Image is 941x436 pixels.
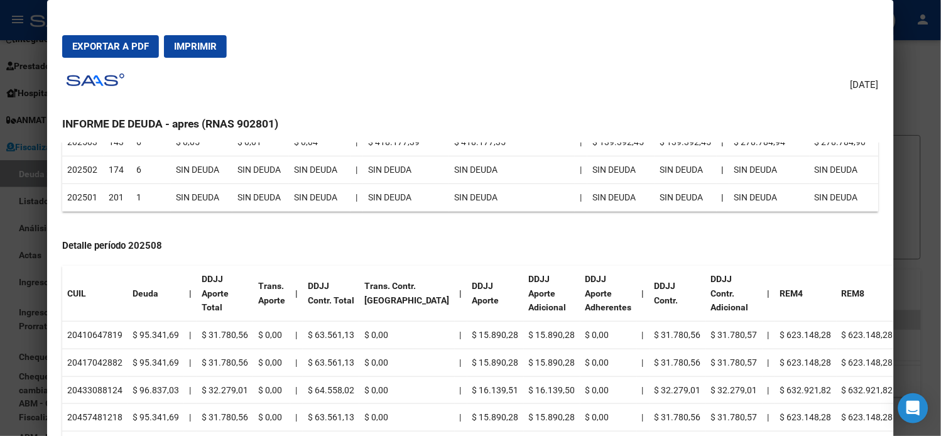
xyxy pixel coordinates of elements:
th: | [290,266,303,322]
td: | [455,376,467,404]
td: | [455,404,467,432]
th: DDJJ Contr. Adicional [706,266,763,322]
th: | [717,129,729,156]
td: SIN DEUDA [729,183,810,211]
td: $ 0,04 [289,129,351,156]
td: $ 632.921,82 [837,376,898,404]
td: $ 63.561,13 [303,322,359,349]
td: | [575,183,587,211]
td: SIN DEUDA [171,183,232,211]
td: SIN DEUDA [289,183,351,211]
th: DDJJ Aporte Adicional [524,266,580,322]
td: SIN DEUDA [810,183,879,211]
td: SIN DEUDA [449,183,575,211]
td: $ 623.148,28 [775,404,837,432]
td: | [184,322,197,349]
td: 20417042882 [62,349,128,376]
td: $ 0,00 [253,322,290,349]
td: | [184,376,197,404]
td: $ 0,05 [171,129,232,156]
td: SIN DEUDA [232,183,289,211]
td: $ 31.780,56 [197,322,253,349]
button: Imprimir [164,35,227,58]
th: DDJJ Aporte Total [197,266,253,322]
td: SIN DEUDA [655,156,717,184]
td: $ 31.780,56 [197,349,253,376]
td: $ 16.139,51 [467,376,524,404]
th: Deuda [128,266,184,322]
td: $ 0,00 [359,349,455,376]
td: $ 0,00 [580,322,637,349]
td: $ 623.148,28 [837,349,898,376]
td: $ 95.341,69 [128,349,184,376]
td: | [351,156,363,184]
td: $ 0,00 [253,404,290,432]
td: $ 0,00 [580,349,637,376]
td: SIN DEUDA [655,183,717,211]
td: 20410647819 [62,322,128,349]
td: $ 15.890,28 [467,349,524,376]
td: $ 15.890,28 [467,322,524,349]
td: | [184,404,197,432]
td: 202503 [62,129,104,156]
td: | [290,349,303,376]
td: $ 0,00 [253,349,290,376]
h4: Detalle período 202508 [62,239,879,253]
td: $ 32.279,01 [197,376,253,404]
td: $ 31.780,56 [197,404,253,432]
th: | [717,183,729,211]
td: | [290,376,303,404]
td: 201 [104,183,131,211]
td: 143 [104,129,131,156]
td: $ 623.148,28 [837,404,898,432]
td: $ 0,00 [359,404,455,432]
td: | [637,376,650,404]
td: SIN DEUDA [587,183,655,211]
th: | [717,156,729,184]
th: Trans. Aporte [253,266,290,322]
button: Exportar a PDF [62,35,159,58]
td: 202502 [62,156,104,184]
td: | [637,404,650,432]
td: $ 64.558,02 [303,376,359,404]
td: | [763,404,775,432]
td: $ 0,00 [580,404,637,432]
td: $ 32.279,01 [706,376,763,404]
td: | [575,129,587,156]
td: $ 632.921,82 [775,376,837,404]
td: $ 31.780,57 [706,404,763,432]
td: SIN DEUDA [449,156,575,184]
td: 174 [104,156,131,184]
th: DDJJ Aporte [467,266,524,322]
td: $ 278.784,94 [729,129,810,156]
td: | [575,156,587,184]
td: | [290,404,303,432]
th: | [763,266,775,322]
td: $ 418.177,39 [363,129,449,156]
td: $ 31.780,56 [650,322,706,349]
th: DDJJ Aporte Adherentes [580,266,637,322]
td: $ 31.780,56 [650,404,706,432]
td: SIN DEUDA [810,156,879,184]
td: $ 0,00 [359,322,455,349]
span: [DATE] [851,78,879,92]
td: | [455,349,467,376]
span: Imprimir [174,41,217,52]
td: $ 0,01 [232,129,289,156]
th: | [455,266,467,322]
th: DDJJ Contr. [650,266,706,322]
td: | [763,322,775,349]
td: | [763,349,775,376]
td: SIN DEUDA [587,156,655,184]
th: REM4 [775,266,837,322]
th: Trans. Contr. [GEOGRAPHIC_DATA] [359,266,455,322]
td: 1 [131,183,171,211]
td: $ 418.177,35 [449,129,575,156]
td: 20457481218 [62,404,128,432]
span: Exportar a PDF [72,41,149,52]
td: $ 15.890,28 [467,404,524,432]
td: | [351,129,363,156]
td: $ 139.392,45 [655,129,717,156]
td: | [637,349,650,376]
th: CUIL [62,266,128,322]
